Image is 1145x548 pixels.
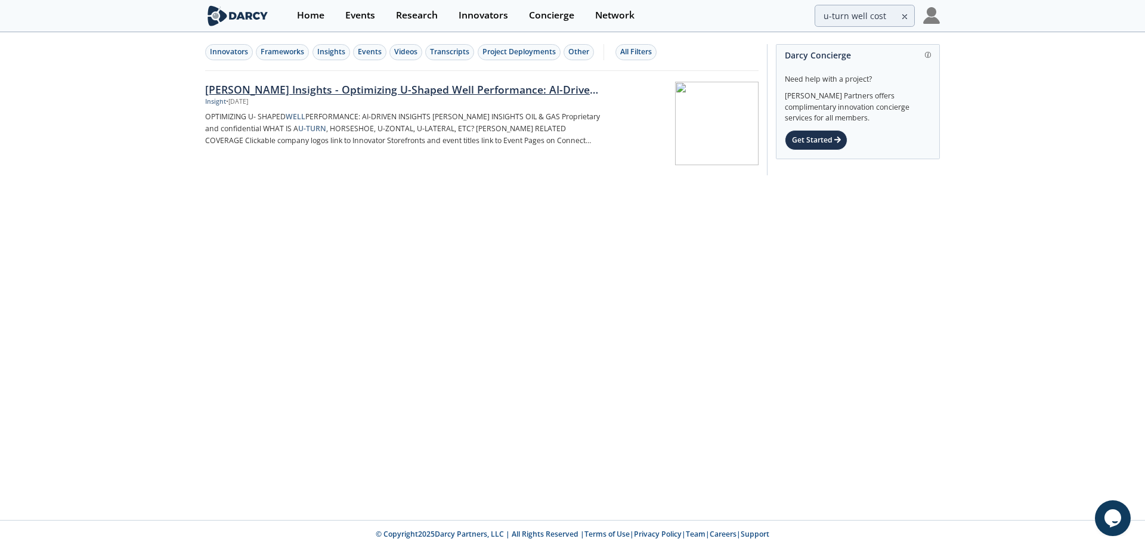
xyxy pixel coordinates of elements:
[425,44,474,60] button: Transcripts
[430,47,469,57] div: Transcripts
[1095,500,1133,536] iframe: chat widget
[595,11,635,20] div: Network
[286,112,305,122] strong: WELL
[396,11,438,20] div: Research
[389,44,422,60] button: Videos
[210,47,248,57] div: Innovators
[345,11,375,20] div: Events
[205,5,270,26] img: logo-wide.svg
[478,44,561,60] button: Project Deployments
[710,529,736,539] a: Careers
[459,11,508,20] div: Innovators
[529,11,574,20] div: Concierge
[256,44,309,60] button: Frameworks
[394,47,417,57] div: Videos
[482,47,556,57] div: Project Deployments
[634,529,682,539] a: Privacy Policy
[353,44,386,60] button: Events
[205,71,759,175] a: [PERSON_NAME] Insights - Optimizing U-Shaped Well Performance: AI-Driven Insights Insight •[DATE]...
[205,44,253,60] button: Innovators
[317,47,345,57] div: Insights
[785,66,931,85] div: Need help with a project?
[297,11,324,20] div: Home
[568,47,589,57] div: Other
[358,47,382,57] div: Events
[564,44,594,60] button: Other
[923,7,940,24] img: Profile
[620,47,652,57] div: All Filters
[615,44,657,60] button: All Filters
[131,529,1014,540] p: © Copyright 2025 Darcy Partners, LLC | All Rights Reserved | | | | |
[261,47,304,57] div: Frameworks
[686,529,705,539] a: Team
[205,97,226,107] div: Insight
[925,52,932,58] img: information.svg
[312,44,350,60] button: Insights
[741,529,769,539] a: Support
[785,85,931,124] div: [PERSON_NAME] Partners offers complimentary innovation concierge services for all members.
[205,82,600,97] div: [PERSON_NAME] Insights - Optimizing U-Shaped Well Performance: AI-Driven Insights
[815,5,915,27] input: Advanced Search
[226,97,248,107] div: • [DATE]
[584,529,630,539] a: Terms of Use
[205,111,600,147] p: OPTIMIZING U- SHAPED PERFORMANCE: AI-DRIVEN INSIGHTS [PERSON_NAME] INSIGHTS OIL & GAS Proprietary...
[785,45,931,66] div: Darcy Concierge
[785,130,847,150] div: Get Started
[298,123,326,134] strong: U-TURN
